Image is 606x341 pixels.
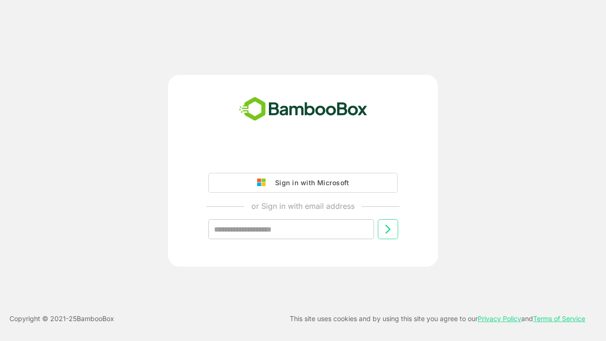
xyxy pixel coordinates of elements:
p: This site uses cookies and by using this site you agree to our and [290,313,585,324]
button: Sign in with Microsoft [208,173,398,193]
a: Terms of Service [533,314,585,323]
img: google [257,179,270,187]
a: Privacy Policy [478,314,521,323]
p: Copyright © 2021- 25 BambooBox [9,313,114,324]
img: bamboobox [234,94,373,125]
div: Sign in with Microsoft [270,177,349,189]
iframe: Sign in with Google Button [204,146,402,167]
p: or Sign in with email address [251,200,355,212]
